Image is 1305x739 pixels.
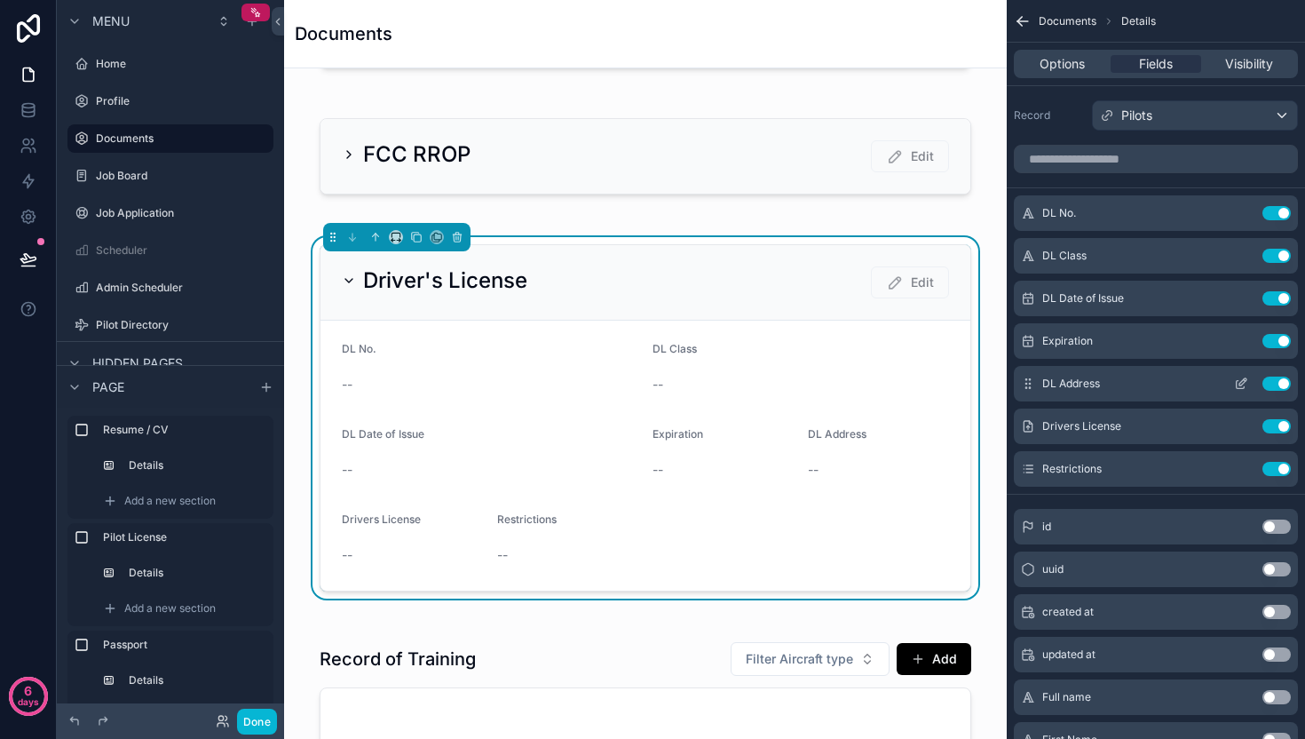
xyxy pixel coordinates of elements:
span: Restrictions [1042,462,1102,476]
p: 6 [24,682,32,700]
span: Page [92,378,124,396]
div: scrollable content [57,408,284,703]
span: Add a new section [124,494,216,508]
span: Documents [1039,14,1096,28]
a: Admin Scheduler [67,274,273,302]
span: uuid [1042,562,1064,576]
span: id [1042,520,1051,534]
span: Menu [92,12,130,30]
label: Scheduler [96,243,270,258]
label: Job Board [96,169,270,183]
label: Admin Scheduler [96,281,270,295]
h2: Driver's License [363,266,527,295]
label: Resume / CV [103,423,266,437]
span: DL Class [1042,249,1087,263]
span: Hidden pages [92,354,183,372]
label: Home [96,57,270,71]
a: Pilot Directory [67,311,273,339]
label: Pilot License [103,530,266,544]
span: -- [342,376,352,393]
span: Restrictions [497,513,557,526]
span: Full name [1042,690,1091,704]
span: Expiration [1042,334,1093,348]
label: Passport [103,638,266,652]
label: Profile [96,94,270,108]
a: Scheduler [67,236,273,265]
label: Details [129,566,263,580]
span: Options [1040,55,1085,73]
a: Job Board [67,162,273,190]
span: DL Date of Issue [1042,291,1124,306]
span: DL Date of Issue [342,427,424,441]
button: Pilots [1092,100,1298,131]
label: Job Application [96,206,270,220]
label: Details [129,673,263,687]
a: Profile [67,87,273,115]
span: Visibility [1225,55,1273,73]
span: DL Class [652,342,697,355]
a: Home [67,50,273,78]
span: updated at [1042,648,1095,662]
label: Record [1014,108,1085,123]
button: Done [237,709,277,735]
span: DL No. [1042,206,1076,220]
a: Job Application [67,199,273,227]
span: -- [342,546,352,564]
span: Fields [1139,55,1173,73]
span: -- [342,461,352,479]
span: Drivers License [342,513,421,526]
span: -- [652,376,663,393]
h1: Documents [295,21,392,46]
label: Documents [96,131,263,146]
span: -- [808,461,819,479]
span: created at [1042,605,1094,619]
span: DL Address [1042,377,1100,391]
span: Expiration [652,427,703,441]
a: Documents [67,124,273,153]
label: Details [129,458,263,473]
span: -- [497,546,508,564]
span: -- [652,461,663,479]
span: DL No. [342,342,376,355]
label: Pilot Directory [96,318,270,332]
span: Details [1121,14,1156,28]
span: Drivers License [1042,419,1121,433]
p: days [18,689,39,714]
span: DL Address [808,427,866,441]
span: Pilots [1121,107,1152,124]
span: Add a new section [124,601,216,616]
